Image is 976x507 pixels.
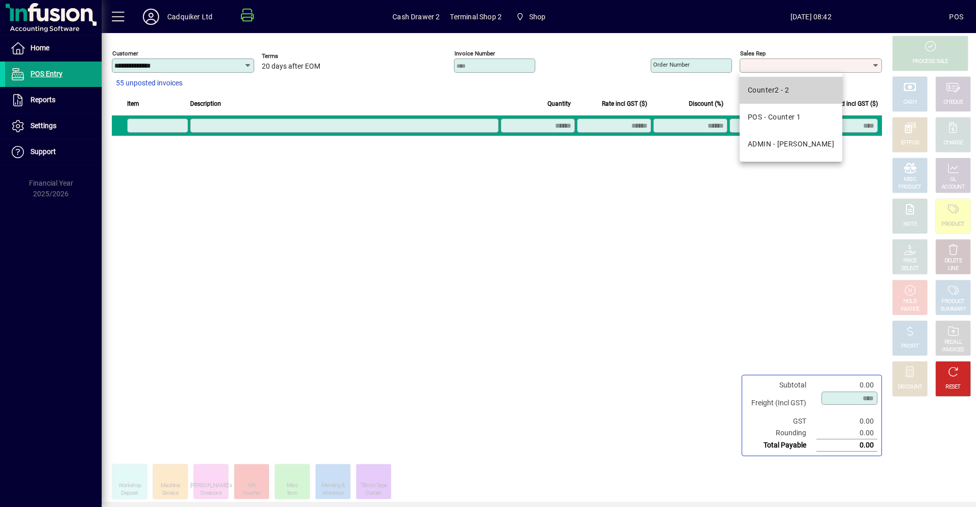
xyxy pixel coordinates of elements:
[321,482,345,490] div: Mending &
[30,122,56,130] span: Settings
[262,53,323,59] span: Terms
[901,343,919,350] div: PROFIT
[30,96,55,104] span: Reports
[392,9,440,25] span: Cash Drawer 2
[127,98,139,109] span: Item
[5,139,102,165] a: Support
[748,85,789,96] div: Counter2 - 2
[167,9,212,25] div: Cadquiker Ltd
[941,184,965,191] div: ACCOUNT
[30,44,49,52] span: Home
[454,50,495,57] mat-label: Invoice number
[653,61,690,68] mat-label: Order number
[365,490,381,497] div: Curtain
[162,490,178,497] div: Service
[740,131,842,158] mat-option: ADMIN - Yvonne
[121,490,138,497] div: Deposit
[898,184,921,191] div: PRODUCT
[118,482,141,490] div: Workshop
[161,482,180,490] div: Machine
[287,482,298,490] div: Misc
[944,257,962,265] div: DELETE
[512,8,550,26] span: Shop
[901,139,920,147] div: EFTPOS
[689,98,723,109] span: Discount (%)
[673,9,949,25] span: [DATE] 08:42
[816,379,877,391] td: 0.00
[248,482,256,490] div: Gift
[746,439,816,452] td: Total Payable
[262,63,320,71] span: 20 days after EOM
[942,346,964,354] div: INVOICES
[943,99,963,106] div: CHEQUE
[904,176,916,184] div: MISC
[949,9,963,25] div: POS
[135,8,167,26] button: Profile
[746,379,816,391] td: Subtotal
[242,490,261,497] div: Voucher
[816,439,877,452] td: 0.00
[816,415,877,427] td: 0.00
[112,50,138,57] mat-label: Customer
[200,490,222,497] div: Creations
[746,415,816,427] td: GST
[112,74,187,93] button: 55 unposted invoices
[748,139,834,150] div: ADMIN - [PERSON_NAME]
[948,265,958,273] div: LINE
[903,257,917,265] div: PRICE
[903,298,917,306] div: HOLD
[816,427,877,439] td: 0.00
[450,9,502,25] span: Terminal Shop 2
[529,9,546,25] span: Shop
[941,221,964,228] div: PRODUCT
[287,490,297,497] div: Item
[190,98,221,109] span: Description
[116,78,182,88] span: 55 unposted invoices
[30,70,63,78] span: POS Entry
[912,58,948,66] div: PROCESS SALE
[903,99,917,106] div: CASH
[740,104,842,131] mat-option: POS - Counter 1
[5,36,102,61] a: Home
[943,139,963,147] div: CHARGE
[740,77,842,104] mat-option: Counter2 - 2
[746,391,816,415] td: Freight (Incl GST)
[746,427,816,439] td: Rounding
[903,221,917,228] div: NOTE
[547,98,571,109] span: Quantity
[944,339,962,346] div: RECALL
[360,482,387,490] div: 75mm Tape
[5,87,102,113] a: Reports
[950,176,957,184] div: GL
[190,482,232,490] div: [PERSON_NAME]'s
[602,98,647,109] span: Rate incl GST ($)
[5,113,102,139] a: Settings
[748,112,801,123] div: POS - Counter 1
[826,98,878,109] span: Extend incl GST ($)
[945,383,961,391] div: RESET
[30,147,56,156] span: Support
[941,298,964,306] div: PRODUCT
[940,306,966,313] div: SUMMARY
[322,490,344,497] div: Alteration
[901,265,919,273] div: SELECT
[900,306,919,313] div: INVOICE
[898,383,922,391] div: DISCOUNT
[740,50,766,57] mat-label: Sales rep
